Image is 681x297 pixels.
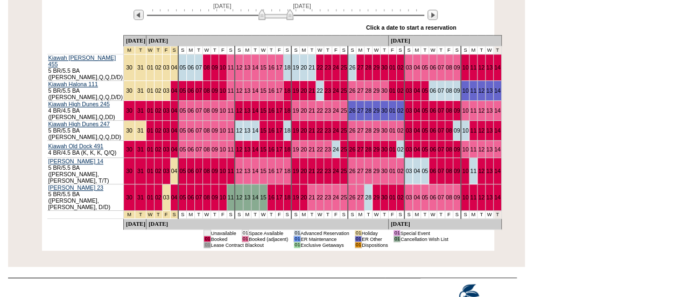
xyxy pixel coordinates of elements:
[195,127,202,134] a: 07
[252,107,258,114] a: 14
[252,127,258,134] a: 14
[284,87,291,94] a: 18
[171,127,178,134] a: 04
[212,168,218,174] a: 09
[397,168,404,174] a: 02
[438,64,444,71] a: 07
[422,87,428,94] a: 05
[228,146,234,153] a: 11
[470,64,476,71] a: 11
[126,64,132,71] a: 30
[187,168,194,174] a: 06
[137,127,144,134] a: 31
[397,127,404,134] a: 02
[341,64,347,71] a: 25
[195,87,202,94] a: 07
[381,87,388,94] a: 30
[494,87,501,94] a: 14
[228,194,234,201] a: 11
[333,107,339,114] a: 24
[325,107,331,114] a: 23
[341,146,347,153] a: 25
[163,87,170,94] a: 03
[389,107,396,114] a: 01
[373,127,380,134] a: 29
[478,127,485,134] a: 12
[284,64,291,71] a: 18
[187,107,194,114] a: 06
[155,87,162,94] a: 02
[220,127,226,134] a: 10
[134,10,144,20] img: Previous
[220,146,226,153] a: 10
[220,87,226,94] a: 10
[179,146,186,153] a: 05
[163,194,170,201] a: 03
[405,107,412,114] a: 03
[236,127,242,134] a: 12
[486,107,493,114] a: 13
[260,146,266,153] a: 15
[260,64,266,71] a: 15
[494,168,501,174] a: 14
[389,64,396,71] a: 01
[413,127,420,134] a: 04
[126,168,132,174] a: 30
[365,107,371,114] a: 28
[155,168,162,174] a: 02
[212,64,218,71] a: 09
[430,107,436,114] a: 06
[357,87,363,94] a: 27
[349,87,355,94] a: 26
[147,168,153,174] a: 01
[446,168,452,174] a: 08
[333,146,339,153] a: 24
[179,107,186,114] a: 05
[454,127,460,134] a: 09
[179,64,186,71] a: 05
[325,127,331,134] a: 23
[462,127,468,134] a: 10
[349,64,355,71] a: 26
[292,168,299,174] a: 19
[137,168,144,174] a: 31
[147,194,153,201] a: 01
[317,87,323,94] a: 22
[478,87,485,94] a: 12
[373,107,380,114] a: 29
[244,194,250,201] a: 13
[244,107,250,114] a: 13
[48,54,116,67] a: Kiawah [PERSON_NAME] 455
[341,168,347,174] a: 25
[430,146,436,153] a: 06
[163,168,170,174] a: 03
[446,107,452,114] a: 08
[126,107,132,114] a: 30
[446,87,452,94] a: 08
[413,87,420,94] a: 04
[252,168,258,174] a: 14
[284,127,291,134] a: 18
[163,64,170,71] a: 03
[462,64,468,71] a: 10
[427,10,438,20] img: Next
[478,107,485,114] a: 12
[276,168,283,174] a: 17
[252,87,258,94] a: 14
[147,87,153,94] a: 01
[155,64,162,71] a: 02
[349,146,355,153] a: 26
[179,194,186,201] a: 05
[478,146,485,153] a: 12
[494,64,501,71] a: 14
[163,146,170,153] a: 03
[454,168,460,174] a: 09
[430,168,436,174] a: 06
[203,194,210,201] a: 08
[147,146,153,153] a: 01
[171,168,178,174] a: 04
[171,64,178,71] a: 04
[430,87,436,94] a: 06
[171,146,178,153] a: 04
[244,146,250,153] a: 13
